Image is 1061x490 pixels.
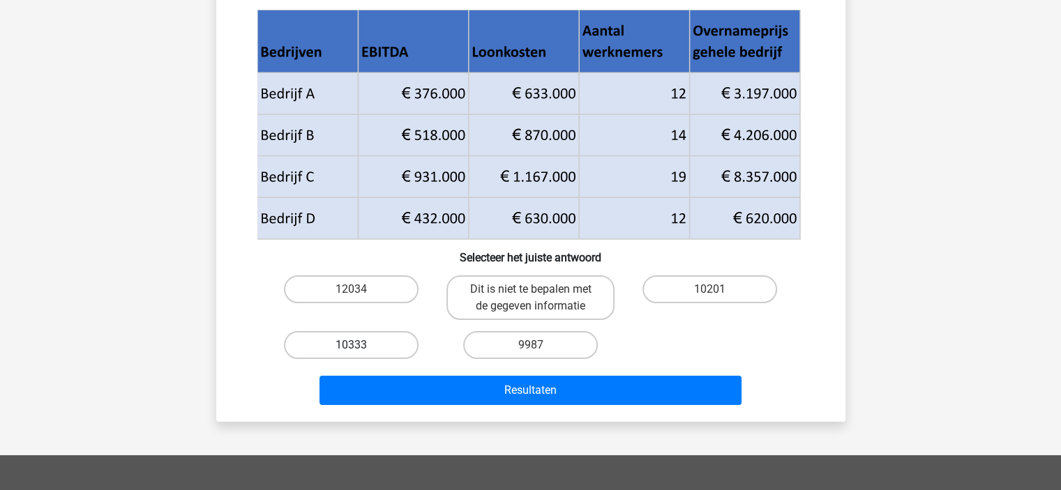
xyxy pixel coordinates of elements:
button: Resultaten [319,376,742,405]
label: 10201 [642,275,777,303]
label: 10333 [284,331,419,359]
label: 9987 [463,331,598,359]
label: Dit is niet te bepalen met de gegeven informatie [446,275,615,320]
label: 12034 [284,275,419,303]
h6: Selecteer het juiste antwoord [239,240,823,264]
